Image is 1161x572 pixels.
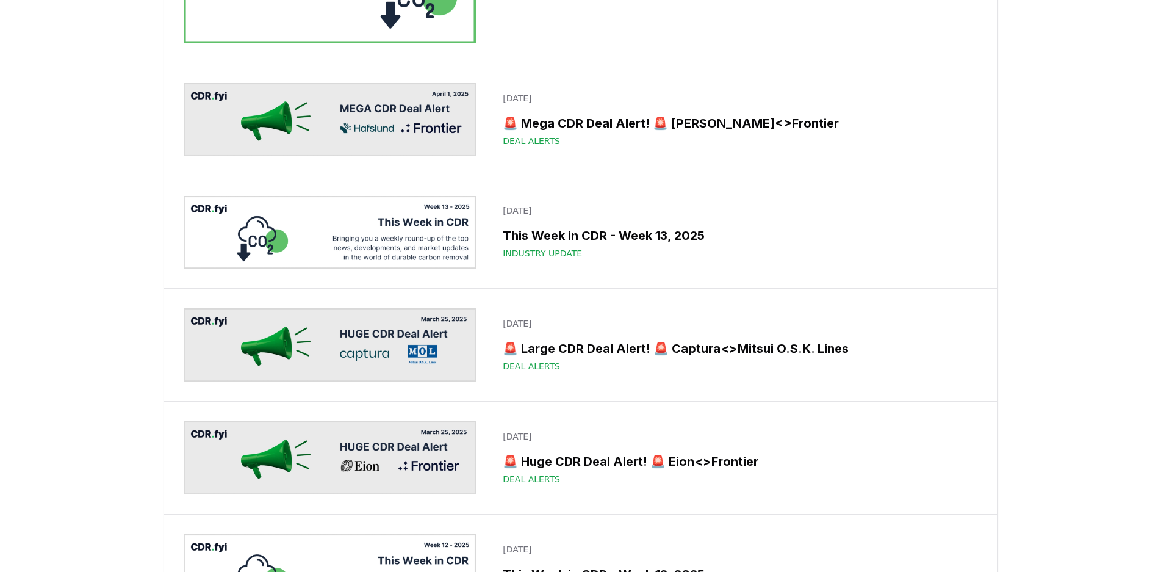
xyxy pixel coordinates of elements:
[503,226,970,245] h3: This Week in CDR - Week 13, 2025
[503,205,970,217] p: [DATE]
[503,135,560,147] span: Deal Alerts
[503,360,560,372] span: Deal Alerts
[495,310,977,380] a: [DATE]🚨 Large CDR Deal Alert! 🚨 Captura<>Mitsui O.S.K. LinesDeal Alerts
[503,317,970,330] p: [DATE]
[503,452,970,471] h3: 🚨 Huge CDR Deal Alert! 🚨 Eion<>Frontier
[184,421,476,494] img: 🚨 Huge CDR Deal Alert! 🚨 Eion<>Frontier blog post image
[503,114,970,132] h3: 🚨 Mega CDR Deal Alert! 🚨 [PERSON_NAME]<>Frontier
[503,92,970,104] p: [DATE]
[503,473,560,485] span: Deal Alerts
[503,543,970,556] p: [DATE]
[503,339,970,358] h3: 🚨 Large CDR Deal Alert! 🚨 Captura<>Mitsui O.S.K. Lines
[184,83,476,156] img: 🚨 Mega CDR Deal Alert! 🚨 Hafslund Celsio<>Frontier blog post image
[495,85,977,154] a: [DATE]🚨 Mega CDR Deal Alert! 🚨 [PERSON_NAME]<>FrontierDeal Alerts
[495,197,977,267] a: [DATE]This Week in CDR - Week 13, 2025Industry Update
[184,196,476,269] img: This Week in CDR - Week 13, 2025 blog post image
[184,308,476,382] img: 🚨 Large CDR Deal Alert! 🚨 Captura<>Mitsui O.S.K. Lines blog post image
[495,423,977,493] a: [DATE]🚨 Huge CDR Deal Alert! 🚨 Eion<>FrontierDeal Alerts
[503,247,582,259] span: Industry Update
[503,430,970,443] p: [DATE]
